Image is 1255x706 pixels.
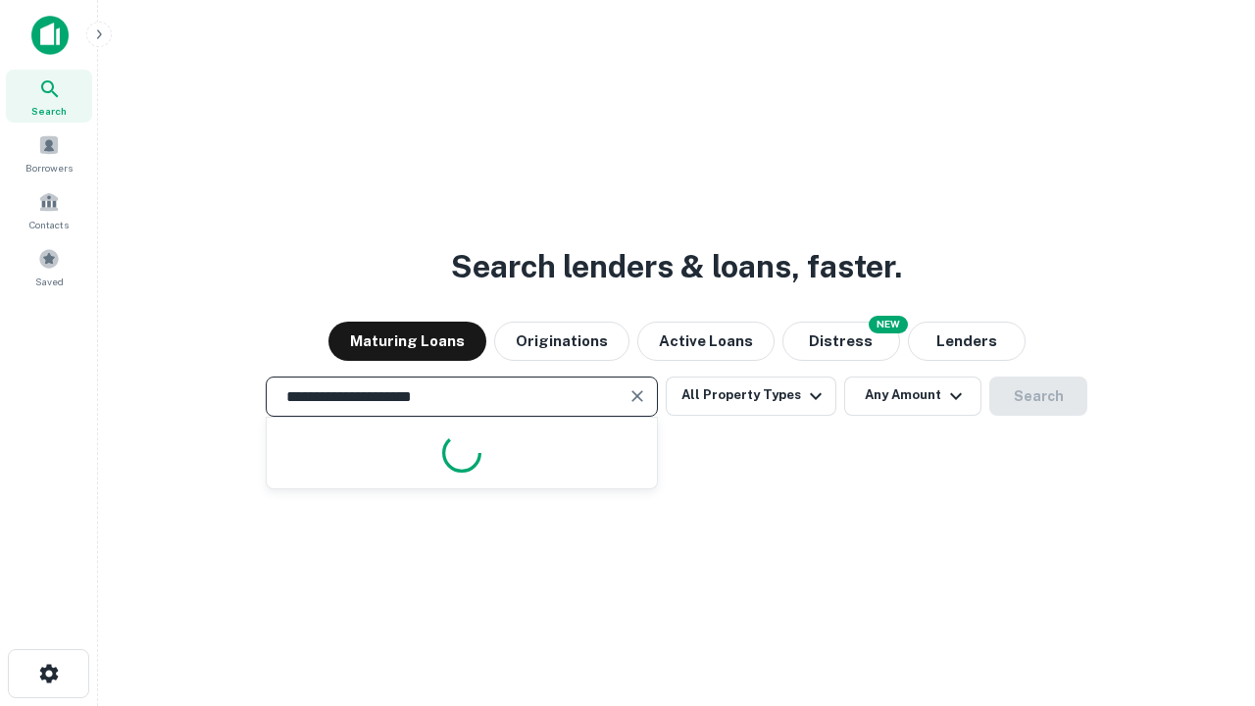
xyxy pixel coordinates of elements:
button: Any Amount [844,377,981,416]
button: Active Loans [637,322,775,361]
span: Saved [35,274,64,289]
div: NEW [869,316,908,333]
iframe: Chat Widget [1157,549,1255,643]
button: Originations [494,322,629,361]
a: Borrowers [6,126,92,179]
a: Contacts [6,183,92,236]
span: Search [31,103,67,119]
button: Search distressed loans with lien and other non-mortgage details. [782,322,900,361]
button: Maturing Loans [328,322,486,361]
a: Search [6,70,92,123]
img: capitalize-icon.png [31,16,69,55]
h3: Search lenders & loans, faster. [451,243,902,290]
button: Lenders [908,322,1026,361]
span: Borrowers [25,160,73,176]
button: Clear [624,382,651,410]
a: Saved [6,240,92,293]
button: All Property Types [666,377,836,416]
span: Contacts [29,217,69,232]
